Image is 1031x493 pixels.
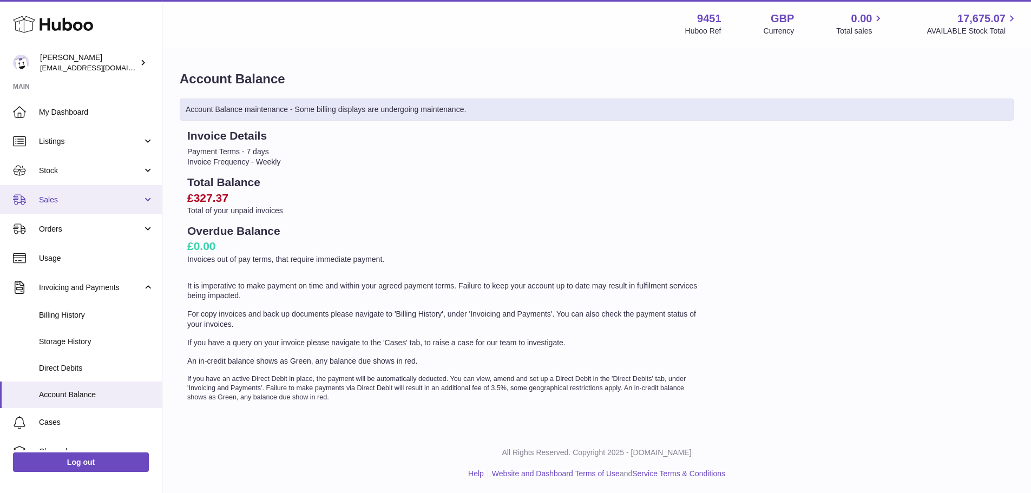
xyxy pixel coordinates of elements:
[39,337,154,347] span: Storage History
[187,224,702,239] h2: Overdue Balance
[180,70,1014,88] h1: Account Balance
[171,448,1022,458] p: All Rights Reserved. Copyright 2025 - [DOMAIN_NAME]
[187,254,702,265] p: Invoices out of pay terms, that require immediate payment.
[187,147,702,157] li: Payment Terms - 7 days
[764,26,794,36] div: Currency
[468,469,484,478] a: Help
[187,281,702,301] p: It is imperative to make payment on time and within your agreed payment terms. Failure to keep yo...
[40,63,159,72] span: [EMAIL_ADDRESS][DOMAIN_NAME]
[187,374,702,402] p: If you have an active Direct Debit in place, the payment will be automatically deducted. You can ...
[39,136,142,147] span: Listings
[632,469,725,478] a: Service Terms & Conditions
[187,309,702,330] p: For copy invoices and back up documents please navigate to 'Billing History', under 'Invoicing an...
[40,52,137,73] div: [PERSON_NAME]
[957,11,1006,26] span: 17,675.07
[39,417,154,428] span: Cases
[187,175,702,190] h2: Total Balance
[771,11,794,26] strong: GBP
[180,98,1014,121] div: Account Balance maintenance - Some billing displays are undergoing maintenance.
[39,107,154,117] span: My Dashboard
[492,469,620,478] a: Website and Dashboard Terms of Use
[927,11,1018,36] a: 17,675.07 AVAILABLE Stock Total
[39,166,142,176] span: Stock
[39,390,154,400] span: Account Balance
[187,338,702,348] p: If you have a query on your invoice please navigate to the 'Cases' tab, to raise a case for our t...
[851,11,872,26] span: 0.00
[488,469,725,479] li: and
[39,224,142,234] span: Orders
[39,363,154,373] span: Direct Debits
[13,55,29,71] img: internalAdmin-9451@internal.huboo.com
[39,310,154,320] span: Billing History
[187,356,702,366] p: An in-credit balance shows as Green, any balance due shows in red.
[13,452,149,472] a: Log out
[187,206,702,216] p: Total of your unpaid invoices
[187,239,702,254] h2: £0.00
[39,195,142,205] span: Sales
[836,11,884,36] a: 0.00 Total sales
[39,282,142,293] span: Invoicing and Payments
[187,190,702,206] h2: £327.37
[39,446,154,457] span: Channels
[836,26,884,36] span: Total sales
[685,26,721,36] div: Huboo Ref
[927,26,1018,36] span: AVAILABLE Stock Total
[187,128,702,143] h2: Invoice Details
[39,253,154,264] span: Usage
[697,11,721,26] strong: 9451
[187,157,702,167] li: Invoice Frequency - Weekly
